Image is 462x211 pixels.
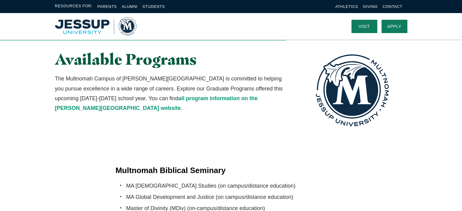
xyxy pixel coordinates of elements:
[55,17,136,36] img: Multnomah University Logo
[382,4,402,9] a: Contact
[55,51,286,67] h2: Available Programs
[351,20,377,33] a: Visit
[55,3,93,10] span: Resources For:
[98,4,117,9] a: Parents
[126,192,347,202] li: MA Global Development and Justice (on campus/distance education)
[55,73,286,113] p: The Multnomah Campus of [PERSON_NAME][GEOGRAPHIC_DATA] is committed to helping you pursue excelle...
[363,4,378,9] a: Giving
[121,4,137,9] a: Alumni
[335,4,358,9] a: Athletics
[55,17,136,36] a: Home
[382,20,407,33] a: Apply
[142,4,165,9] a: Students
[115,165,347,175] h4: Multnomah Biblical Seminary
[126,181,347,190] li: MA [DEMOGRAPHIC_DATA] Studies (on campus/distance education)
